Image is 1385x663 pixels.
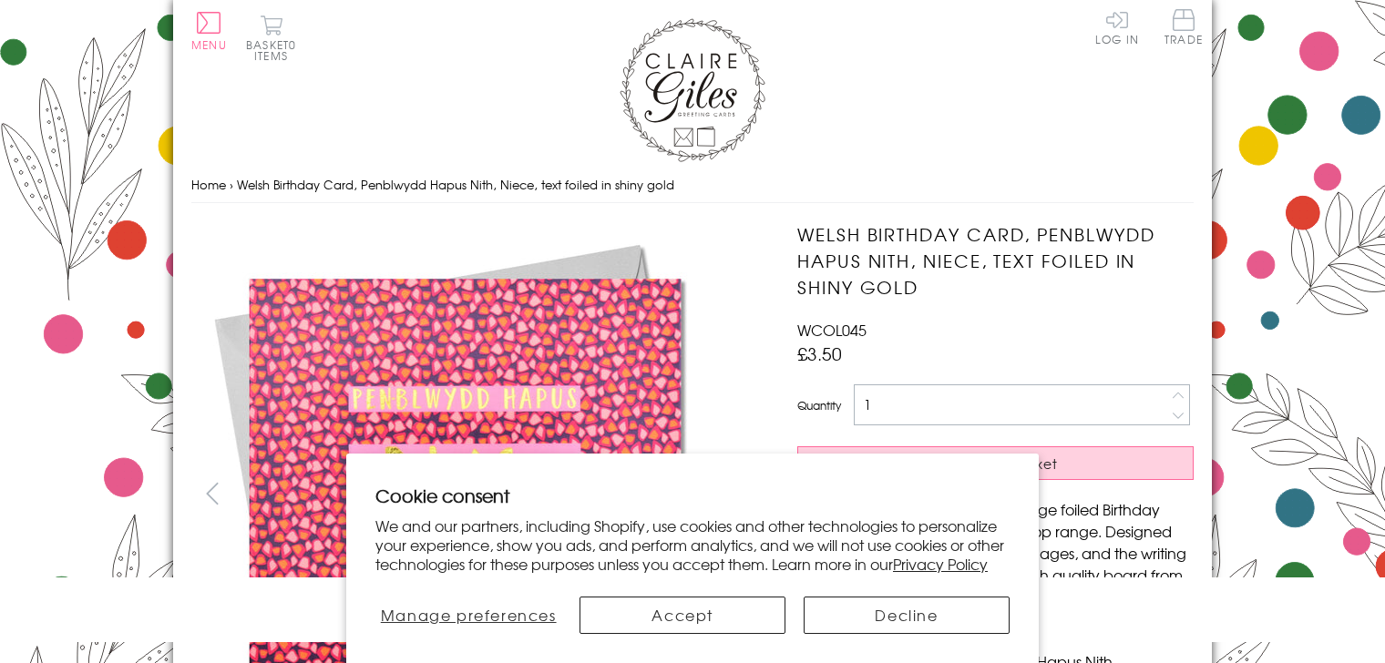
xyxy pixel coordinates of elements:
[797,319,867,341] span: WCOL045
[1164,9,1203,45] span: Trade
[254,36,296,64] span: 0 items
[375,483,1010,508] h2: Cookie consent
[191,473,232,514] button: prev
[797,221,1194,300] h1: Welsh Birthday Card, Penblwydd Hapus Nith, Niece, text foiled in shiny gold
[191,12,227,50] button: Menu
[381,604,557,626] span: Manage preferences
[237,176,674,193] span: Welsh Birthday Card, Penblwydd Hapus Nith, Niece, text foiled in shiny gold
[375,597,561,634] button: Manage preferences
[230,176,233,193] span: ›
[620,18,765,162] img: Claire Giles Greetings Cards
[797,446,1194,480] button: Add to Basket
[246,15,296,61] button: Basket0 items
[191,176,226,193] a: Home
[797,397,841,413] label: Quantity
[580,597,785,634] button: Accept
[797,341,842,366] span: £3.50
[804,597,1010,634] button: Decline
[1164,9,1203,48] a: Trade
[893,553,988,575] a: Privacy Policy
[191,36,227,53] span: Menu
[191,167,1194,204] nav: breadcrumbs
[1095,9,1139,45] a: Log In
[375,516,1010,573] p: We and our partners, including Shopify, use cookies and other technologies to personalize your ex...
